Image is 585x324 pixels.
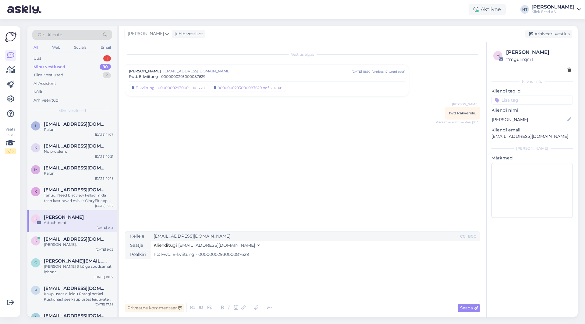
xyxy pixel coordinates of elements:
span: Klienditugi [154,242,177,248]
div: Klick Eesti AS [531,9,575,14]
div: Minu vestlused [34,64,65,70]
div: Kõik [34,89,42,95]
span: kaanutoks@gmail.com [44,187,107,193]
div: AI Assistent [34,81,56,87]
a: E-kviitung - 0000000293000087629.pdf116.6 kB [129,84,208,92]
span: Otsi kliente [38,32,62,38]
div: [DATE] 9:02 [96,247,113,252]
div: Arhiveeritud [34,97,58,103]
div: Attachment [44,220,113,225]
input: Recepient... [151,232,459,241]
div: [DATE] 18:07 [94,275,113,279]
div: 2 / 3 [5,148,16,154]
div: Uus [34,55,41,61]
p: Kliendi tag'id [491,88,573,94]
div: Kliendi info [491,79,573,84]
div: 2 [103,72,111,78]
div: Web [51,44,62,51]
div: Privaatne kommentaar [125,304,184,312]
span: K [34,217,37,221]
div: BCC [467,234,477,239]
div: 116.6 kB [192,85,205,91]
span: [EMAIL_ADDRESS][DOMAIN_NAME] [163,68,352,74]
img: Askly Logo [5,31,16,43]
div: Tänud. Need blacview kellad mida tean kasutavad miskit GloryFit appi mis on pehmelt öeldes "kehv". [44,193,113,204]
span: fwd Rakverele. [449,111,476,115]
input: Write subject here... [151,250,480,259]
p: Märkmed [491,155,573,161]
div: Palun! [44,127,113,132]
span: Fwd: E-kviitung - 0000000293000087629 [129,74,205,79]
div: [DATE] 10:18 [95,176,113,181]
span: keppler88a@gmail.com [44,143,107,149]
div: No problem. [44,149,113,154]
div: CC [459,234,467,239]
span: k [34,239,37,243]
div: E-kviitung - 0000000293000087629.pdf [136,85,191,91]
div: Pealkiri [125,250,151,259]
span: georg@netikodu.ee [44,258,107,264]
div: Kauplustes ei leidu ühtegi hetkel. Kuskohast see kauplustes leiduvate telefonide väide tulnud on? [44,291,113,302]
span: i [35,124,36,128]
div: [DATE] 9:13 [97,225,113,230]
span: k [34,189,37,194]
span: Saada [460,305,478,311]
span: g [34,260,37,265]
div: HT [520,5,529,14]
div: 0000000293000087629.pdf [218,85,269,91]
p: [EMAIL_ADDRESS][DOMAIN_NAME] [491,133,573,140]
div: Arhiveeri vestlus [525,30,572,38]
div: Email [99,44,112,51]
div: juhib vestlust [172,31,203,37]
div: [DATE] 10:21 [95,154,113,159]
div: Aktiivne [469,4,506,15]
div: Vaata siia [5,127,16,154]
span: pqtrickss@gmail.com [44,286,107,291]
input: Lisa nimi [492,116,566,123]
span: kaarel@funktory.ee [44,236,107,242]
div: [PERSON_NAME]: [44,242,113,247]
div: ( umbes 17 tunni eest ) [372,69,405,74]
div: [PERSON_NAME] [491,146,573,151]
div: Tiimi vestlused [34,72,63,78]
span: m [496,53,500,58]
span: k [34,145,37,150]
div: Kellele [125,232,151,241]
span: margus.radik@hotmail.com [44,165,107,171]
div: 1 [103,55,111,61]
button: Klienditugi [EMAIL_ADDRESS][DOMAIN_NAME] [154,242,260,249]
span: [PERSON_NAME] [128,30,164,37]
div: 90 [100,64,111,70]
span: m [34,167,37,172]
span: Kalmer Kalaus [44,214,84,220]
span: Minu vestlused [58,108,86,113]
span: [EMAIL_ADDRESS][DOMAIN_NAME] [178,242,255,248]
p: Kliendi email [491,127,573,133]
div: [PERSON_NAME] [506,49,571,56]
div: [DATE] 10:12 [95,204,113,208]
span: [PERSON_NAME] [452,102,478,106]
div: Palun. [44,171,113,176]
div: [DATE] 11:07 [95,132,113,137]
span: Privaatne kommentaar | 9:13 [436,120,478,124]
div: 211.6 kB [270,85,283,91]
p: Kliendi nimi [491,107,573,113]
a: 0000000293000087629.pdf211.6 kB [211,84,286,92]
span: p [34,288,37,292]
span: [PERSON_NAME] [129,68,161,74]
div: Saatja [125,241,151,250]
span: asti.olesk@gmail.com [44,313,107,319]
div: Socials [73,44,88,51]
div: [DATE] 18:50 [352,69,370,74]
a: [PERSON_NAME]Klick Eesti AS [531,5,581,14]
input: Lisa tag [491,96,573,105]
span: a [34,315,37,320]
span: info@aklveod.ee [44,121,107,127]
div: [PERSON_NAME] 3 kõige soodsamat iphone [44,264,113,275]
div: [DATE] 17:38 [95,302,113,307]
div: [PERSON_NAME] [531,5,575,9]
div: Vestlus algas [125,52,480,57]
div: # mguhrqm1 [506,56,571,63]
div: All [32,44,39,51]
